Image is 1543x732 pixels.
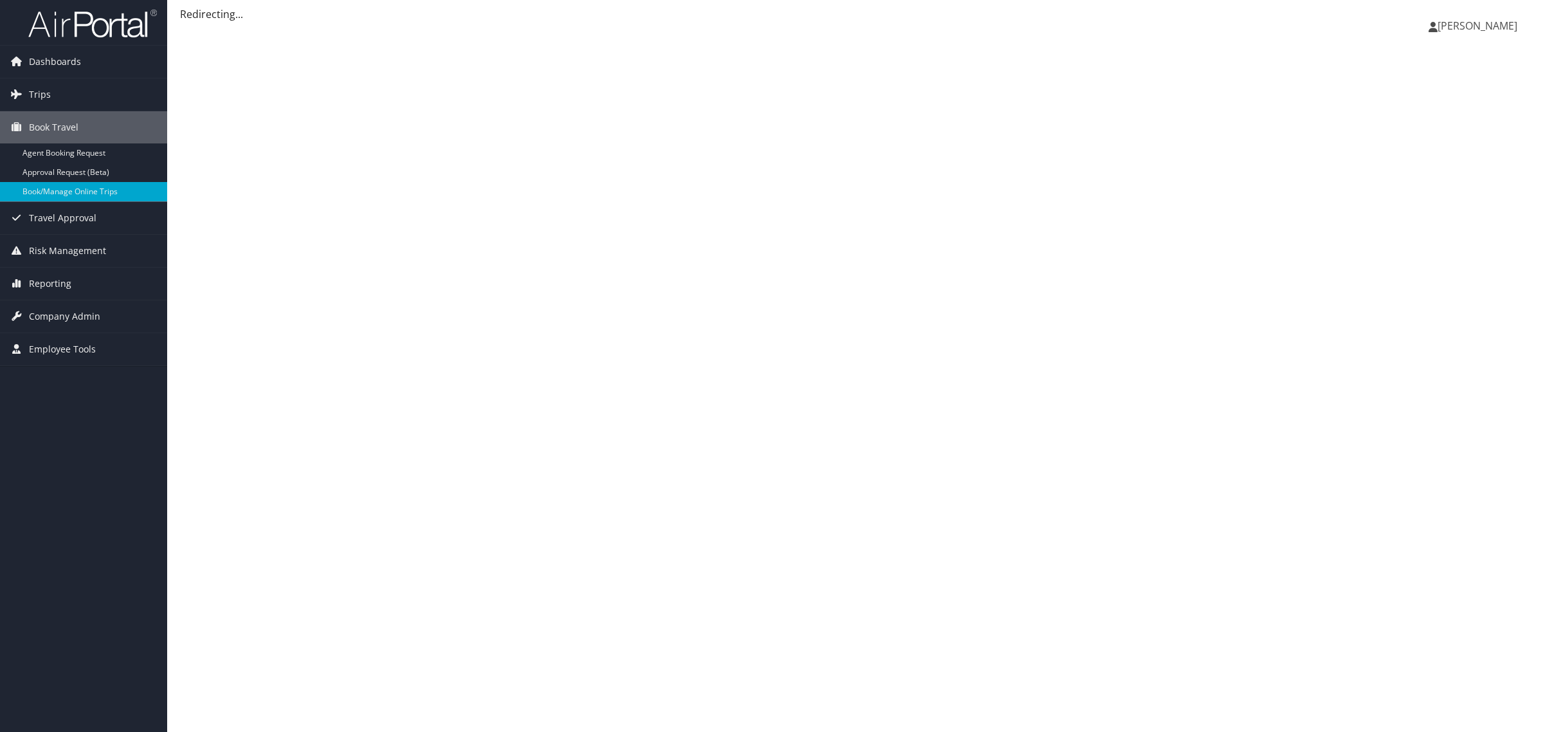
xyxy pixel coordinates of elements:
[29,202,96,234] span: Travel Approval
[29,111,78,143] span: Book Travel
[29,235,106,267] span: Risk Management
[29,46,81,78] span: Dashboards
[29,268,71,300] span: Reporting
[29,300,100,333] span: Company Admin
[29,78,51,111] span: Trips
[28,8,157,39] img: airportal-logo.png
[1429,6,1530,45] a: [PERSON_NAME]
[29,333,96,365] span: Employee Tools
[1438,19,1517,33] span: [PERSON_NAME]
[180,6,1530,22] div: Redirecting...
